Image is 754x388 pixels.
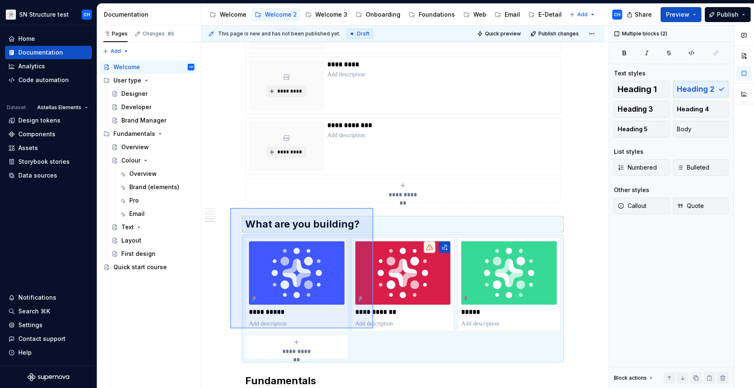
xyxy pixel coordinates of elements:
[116,194,198,207] a: Pro
[18,35,35,43] div: Home
[108,100,198,114] a: Developer
[614,11,621,18] div: CH
[18,62,45,70] div: Analytics
[618,163,657,172] span: Numbered
[614,159,670,176] button: Numbered
[366,10,400,19] div: Onboarding
[614,81,670,98] button: Heading 1
[5,291,92,304] button: Notifications
[116,180,198,194] a: Brand (elements)
[618,202,646,210] span: Callout
[18,116,60,125] div: Design tokens
[623,7,657,22] button: Share
[108,247,198,260] a: First design
[661,7,701,22] button: Preview
[108,234,198,247] a: Layout
[121,90,148,98] div: Designer
[5,305,92,318] button: Search ⌘K
[677,202,704,210] span: Quote
[108,87,198,100] a: Designer
[2,5,95,23] button: SN Structure testCH
[577,11,588,18] span: Add
[614,69,646,78] div: Text styles
[525,8,565,21] a: E-Detail
[18,171,57,180] div: Data sources
[352,8,404,21] a: Onboarding
[405,8,458,21] a: Foundations
[18,48,63,57] div: Documentation
[673,198,729,214] button: Quote
[419,10,455,19] div: Foundations
[677,105,709,113] span: Heading 4
[18,293,56,302] div: Notifications
[5,46,92,59] a: Documentation
[121,116,166,125] div: Brand Manager
[129,170,157,178] div: Overview
[108,140,198,154] a: Overview
[618,85,657,93] span: Heading 1
[100,60,198,274] div: Page tree
[129,196,139,205] div: Pro
[7,104,26,111] div: Dataset
[108,114,198,127] a: Brand Manager
[567,9,598,20] button: Add
[104,10,198,19] div: Documentation
[5,141,92,155] a: Assets
[108,220,198,234] a: Text
[265,10,297,19] div: Welcome 2
[18,158,70,166] div: Storybook stories
[189,63,193,71] div: CH
[5,332,92,345] button: Contact support
[33,102,92,113] button: Astellas Elements
[5,169,92,182] a: Data sources
[166,30,175,37] span: 85
[18,307,50,315] div: Search ⌘K
[614,198,670,214] button: Callout
[5,60,92,73] a: Analytics
[251,8,300,21] a: Welcome 2
[614,121,670,138] button: Heading 5
[673,121,729,138] button: Body
[18,144,38,152] div: Assets
[673,101,729,118] button: Heading 4
[111,48,121,55] span: Add
[614,186,649,194] div: Other styles
[121,236,141,245] div: Layout
[116,207,198,220] a: Email
[5,114,92,127] a: Design tokens
[18,76,69,84] div: Code automation
[129,210,145,218] div: Email
[143,30,175,37] div: Changes
[473,10,486,19] div: Web
[614,375,647,381] div: Block actions
[614,148,643,156] div: List styles
[315,10,347,19] div: Welcome 3
[460,8,490,21] a: Web
[5,155,92,168] a: Storybook stories
[614,101,670,118] button: Heading 3
[103,30,128,37] div: Pages
[83,11,90,18] div: CH
[121,250,156,258] div: First design
[18,348,32,357] div: Help
[116,167,198,180] a: Overview
[538,10,562,19] div: E-Detail
[100,60,198,74] a: WelcomeCH
[677,163,709,172] span: Bulleted
[100,74,198,87] div: User type
[717,10,739,19] span: Publish
[302,8,351,21] a: Welcome 3
[113,63,140,71] div: Welcome
[37,104,81,111] span: Astellas Elements
[618,105,653,113] span: Heading 3
[28,373,69,381] svg: Supernova Logo
[6,10,16,20] img: b2369ad3-f38c-46c1-b2a2-f2452fdbdcd2.png
[5,32,92,45] a: Home
[18,130,55,138] div: Components
[5,346,92,359] button: Help
[113,76,141,85] div: User type
[113,263,167,271] div: Quick start course
[5,73,92,87] a: Code automation
[505,10,520,19] div: Email
[113,130,155,138] div: Fundamentals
